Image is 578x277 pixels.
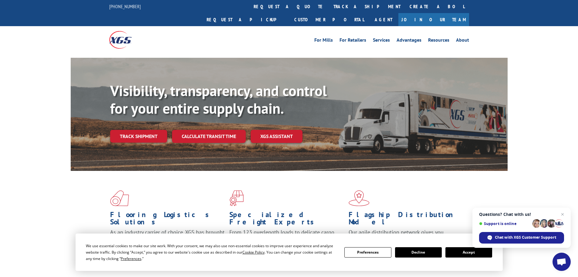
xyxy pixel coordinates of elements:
a: Advantages [397,38,421,44]
img: xgs-icon-focused-on-flooring-red [229,190,244,206]
a: For Mills [314,38,333,44]
img: xgs-icon-total-supply-chain-intelligence-red [110,190,129,206]
a: Track shipment [110,130,167,143]
span: Cookie Policy [242,250,265,255]
span: Preferences [121,256,141,261]
p: From 123 overlength loads to delicate cargo, our experienced staff knows the best way to move you... [229,229,344,256]
h1: Flagship Distribution Model [349,211,463,229]
h1: Specialized Freight Experts [229,211,344,229]
a: XGS ASSISTANT [251,130,303,143]
button: Accept [445,247,492,258]
button: Preferences [344,247,391,258]
a: For Retailers [340,38,366,44]
a: About [456,38,469,44]
b: Visibility, transparency, and control for your entire supply chain. [110,81,327,118]
a: Open chat [553,253,571,271]
h1: Flooring Logistics Solutions [110,211,225,229]
span: Support is online [479,221,530,226]
a: Join Our Team [398,13,469,26]
span: Chat with XGS Customer Support [495,235,556,240]
a: [PHONE_NUMBER] [109,3,141,9]
div: Cookie Consent Prompt [76,234,503,271]
a: Request a pickup [202,13,290,26]
a: Customer Portal [290,13,369,26]
a: Resources [428,38,449,44]
span: Chat with XGS Customer Support [479,232,564,244]
span: Questions? Chat with us! [479,212,564,217]
img: xgs-icon-flagship-distribution-model-red [349,190,370,206]
button: Decline [395,247,442,258]
a: Calculate transit time [172,130,246,143]
div: We use essential cookies to make our site work. With your consent, we may also use non-essential ... [86,243,337,262]
a: Services [373,38,390,44]
span: Our agile distribution network gives you nationwide inventory management on demand. [349,229,460,243]
a: Agent [369,13,398,26]
span: As an industry carrier of choice, XGS has brought innovation and dedication to flooring logistics... [110,229,225,250]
